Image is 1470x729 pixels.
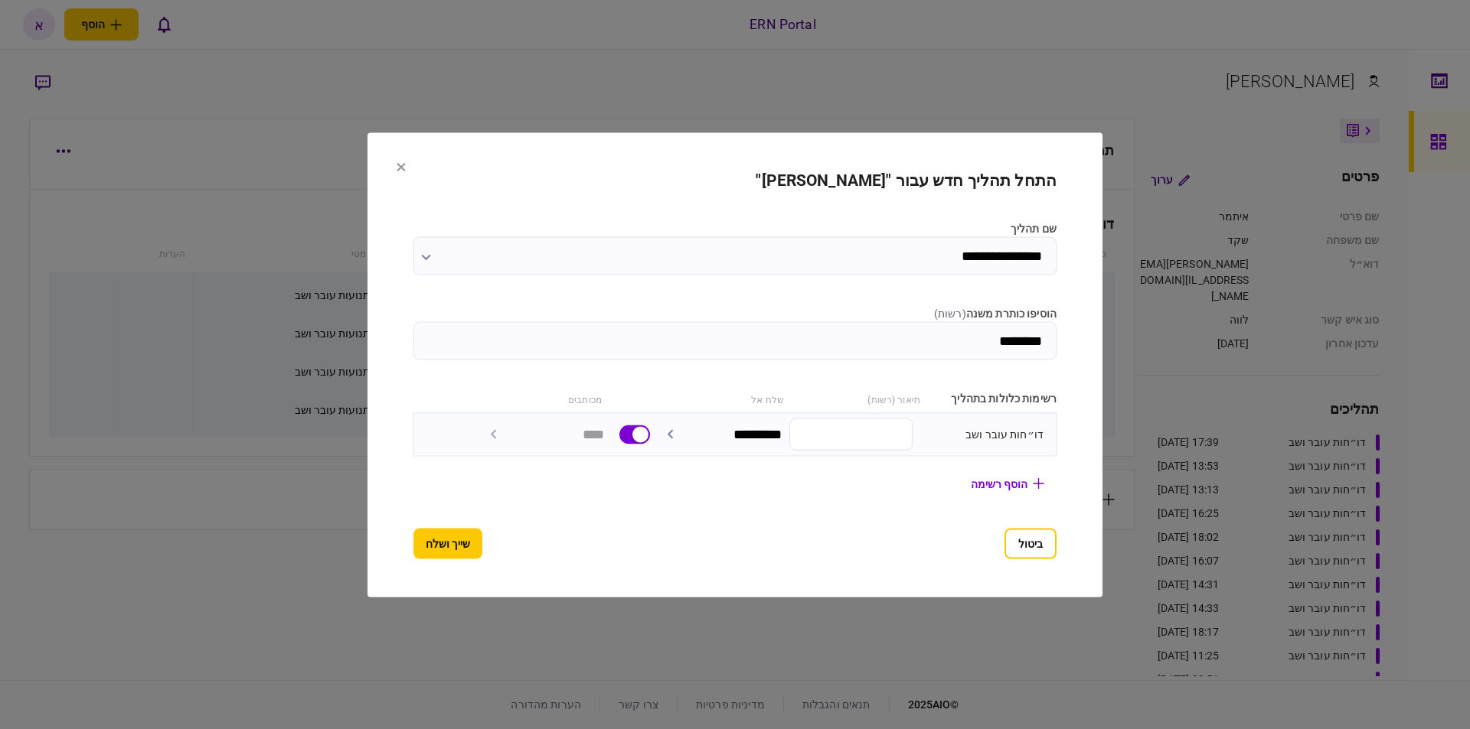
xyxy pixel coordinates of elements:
span: ( רשות ) [934,307,966,319]
button: ביטול [1004,528,1057,558]
div: רשימות כלולות בתהליך [928,390,1057,406]
h2: התחל תהליך חדש עבור "[PERSON_NAME]" [413,171,1057,190]
div: מכותבים [473,390,602,406]
div: תיאור (רשות) [792,390,920,406]
input: שם תהליך [413,236,1057,275]
label: הוסיפו כותרת משנה [413,305,1057,321]
div: שלח אל [655,390,784,406]
button: שייך ושלח [413,528,482,558]
div: דו״חות עובר ושב [920,426,1044,442]
button: הוסף רשימה [959,470,1057,497]
label: שם תהליך [413,220,1057,236]
input: הוסיפו כותרת משנה [413,321,1057,360]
